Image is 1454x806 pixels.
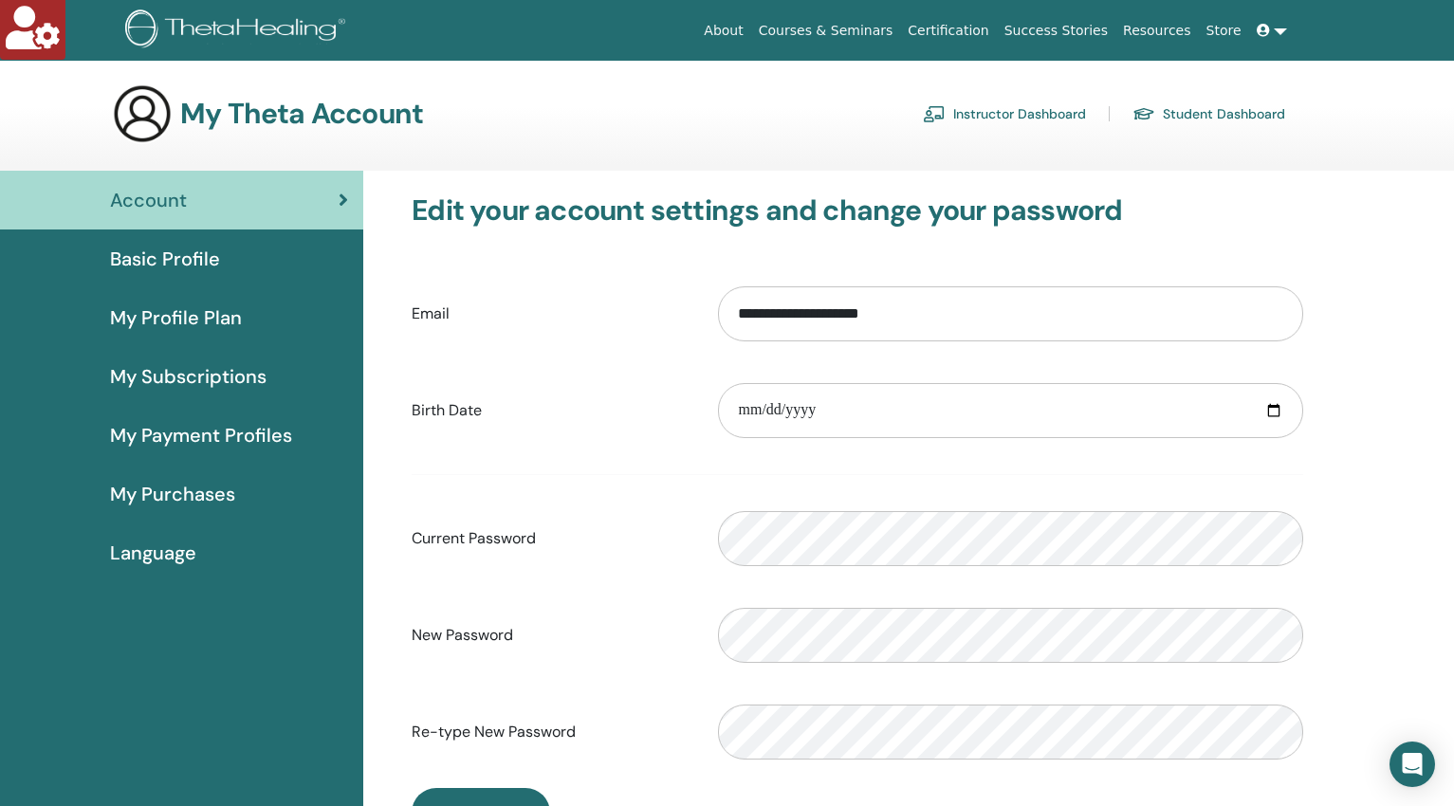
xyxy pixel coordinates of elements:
a: Student Dashboard [1132,99,1285,129]
span: My Profile Plan [110,303,242,332]
div: Open Intercom Messenger [1390,742,1435,787]
span: Basic Profile [110,245,220,273]
a: Certification [900,13,996,48]
a: Resources [1115,13,1199,48]
a: About [696,13,750,48]
img: graduation-cap.svg [1132,106,1155,122]
a: Courses & Seminars [751,13,901,48]
a: Store [1199,13,1249,48]
span: My Purchases [110,480,235,508]
label: Current Password [397,521,704,557]
a: Success Stories [997,13,1115,48]
span: My Subscriptions [110,362,267,391]
label: Birth Date [397,393,704,429]
img: logo.png [125,9,352,52]
label: Email [397,296,704,332]
span: Account [110,186,187,214]
img: generic-user-icon.jpg [112,83,173,144]
label: Re-type New Password [397,714,704,750]
span: Language [110,539,196,567]
span: My Payment Profiles [110,421,292,449]
img: chalkboard-teacher.svg [923,105,946,122]
label: New Password [397,617,704,653]
a: Instructor Dashboard [923,99,1086,129]
h3: My Theta Account [180,97,423,131]
h3: Edit your account settings and change your password [412,193,1303,228]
